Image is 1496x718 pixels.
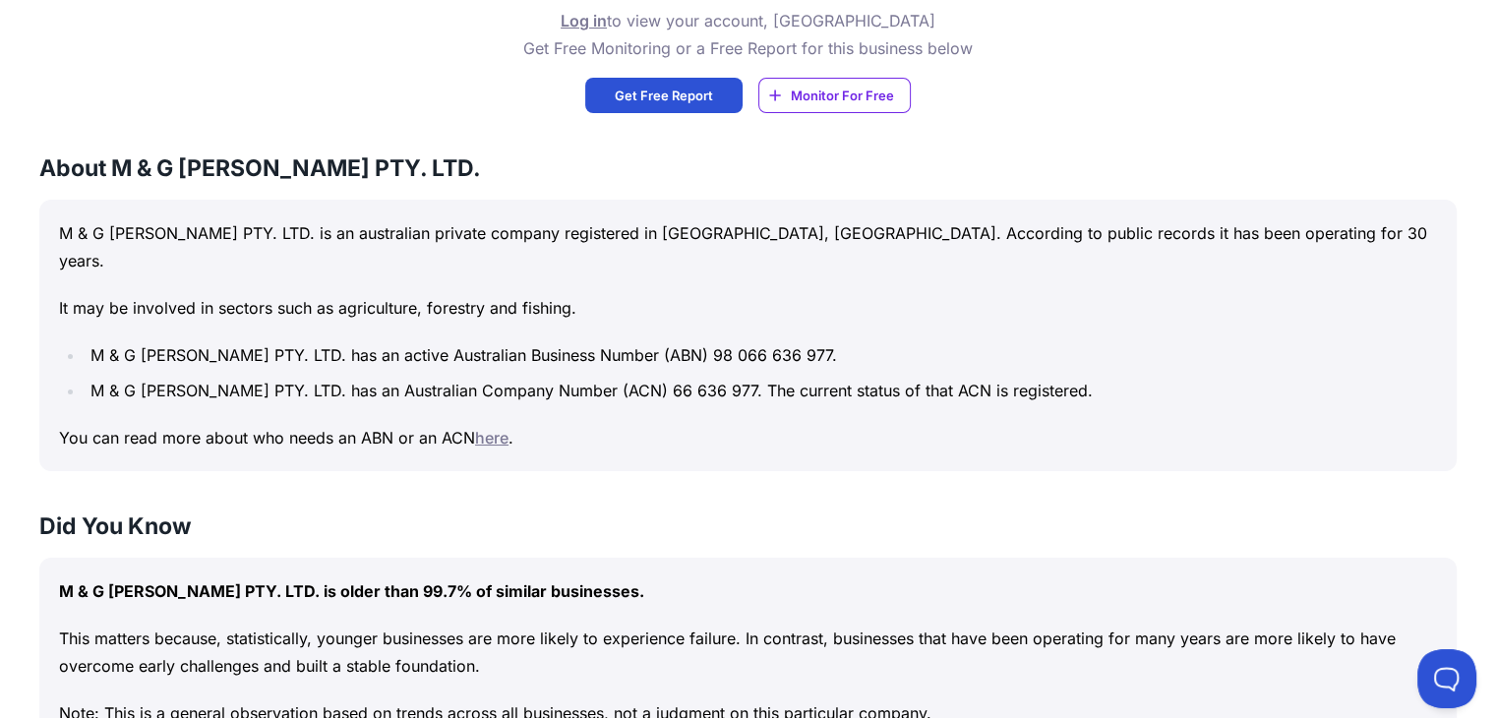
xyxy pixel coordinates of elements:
a: here [475,428,509,448]
p: This matters because, statistically, younger businesses are more likely to experience failure. In... [59,625,1437,680]
li: M & G [PERSON_NAME] PTY. LTD. has an active Australian Business Number (ABN) 98 066 636 977. [85,341,1437,369]
h3: About M & G [PERSON_NAME] PTY. LTD. [39,152,1457,184]
li: M & G [PERSON_NAME] PTY. LTD. has an Australian Company Number (ACN) 66 636 977. The current stat... [85,377,1437,404]
span: Get Free Report [615,86,713,105]
p: M & G [PERSON_NAME] PTY. LTD. is older than 99.7% of similar businesses. [59,577,1437,605]
p: It may be involved in sectors such as agriculture, forestry and fishing. [59,294,1437,322]
span: Monitor For Free [791,86,894,105]
a: Monitor For Free [758,78,911,113]
iframe: Toggle Customer Support [1417,649,1476,708]
p: You can read more about who needs an ABN or an ACN . [59,424,1437,451]
h3: Did You Know [39,510,1457,542]
a: Get Free Report [585,78,743,113]
p: to view your account, [GEOGRAPHIC_DATA] Get Free Monitoring or a Free Report for this business below [523,7,973,62]
p: M & G [PERSON_NAME] PTY. LTD. is an australian private company registered in [GEOGRAPHIC_DATA], [... [59,219,1437,274]
a: Log in [561,11,607,30]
